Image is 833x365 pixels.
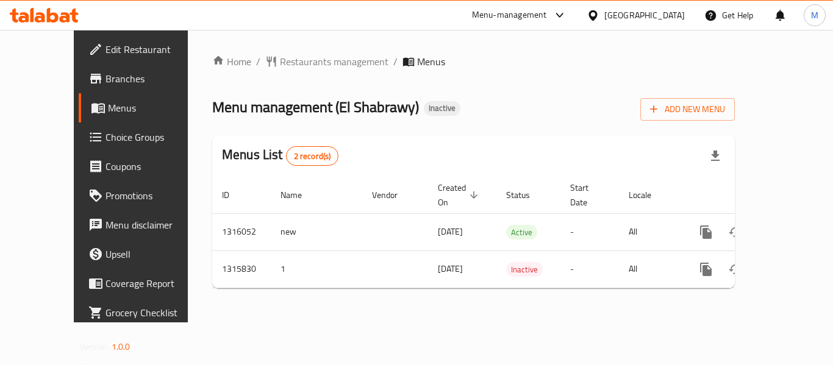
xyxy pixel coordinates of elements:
[105,218,203,232] span: Menu disclaimer
[701,141,730,171] div: Export file
[79,152,213,181] a: Coupons
[640,98,735,121] button: Add New Menu
[811,9,818,22] span: M
[79,298,213,327] a: Grocery Checklist
[721,255,750,284] button: Change Status
[682,177,818,214] th: Actions
[212,54,251,69] a: Home
[256,54,260,69] li: /
[560,213,619,250] td: -
[79,239,213,269] a: Upsell
[604,9,685,22] div: [GEOGRAPHIC_DATA]
[506,225,537,239] div: Active
[212,93,419,121] span: Menu management ( El Shabrawy )
[105,276,203,291] span: Coverage Report
[424,103,460,113] span: Inactive
[438,180,482,210] span: Created On
[570,180,604,210] span: Start Date
[222,188,245,202] span: ID
[80,339,110,355] span: Version:
[280,54,388,69] span: Restaurants management
[271,213,362,250] td: new
[112,339,130,355] span: 1.0.0
[79,269,213,298] a: Coverage Report
[629,188,667,202] span: Locale
[721,218,750,247] button: Change Status
[393,54,398,69] li: /
[692,218,721,247] button: more
[506,262,543,277] div: Inactive
[79,210,213,239] a: Menu disclaimer
[222,146,338,166] h2: Menus List
[424,101,460,116] div: Inactive
[472,8,547,23] div: Menu-management
[438,224,463,239] span: [DATE]
[79,181,213,210] a: Promotions
[105,159,203,174] span: Coupons
[212,54,735,69] nav: breadcrumb
[105,42,203,57] span: Edit Restaurant
[281,188,318,202] span: Name
[79,35,213,64] a: Edit Restaurant
[619,250,682,288] td: All
[212,250,271,288] td: 1315830
[372,188,413,202] span: Vendor
[287,151,338,162] span: 2 record(s)
[79,122,213,152] a: Choice Groups
[692,255,721,284] button: more
[619,213,682,250] td: All
[105,188,203,203] span: Promotions
[265,54,388,69] a: Restaurants management
[212,177,818,288] table: enhanced table
[506,188,546,202] span: Status
[105,71,203,86] span: Branches
[212,213,271,250] td: 1316052
[108,101,203,115] span: Menus
[105,130,203,144] span: Choice Groups
[79,64,213,93] a: Branches
[286,146,339,166] div: Total records count
[105,305,203,320] span: Grocery Checklist
[79,93,213,122] a: Menus
[105,247,203,261] span: Upsell
[506,263,543,277] span: Inactive
[506,225,537,239] span: Active
[417,54,445,69] span: Menus
[271,250,362,288] td: 1
[650,102,725,117] span: Add New Menu
[560,250,619,288] td: -
[438,261,463,277] span: [DATE]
